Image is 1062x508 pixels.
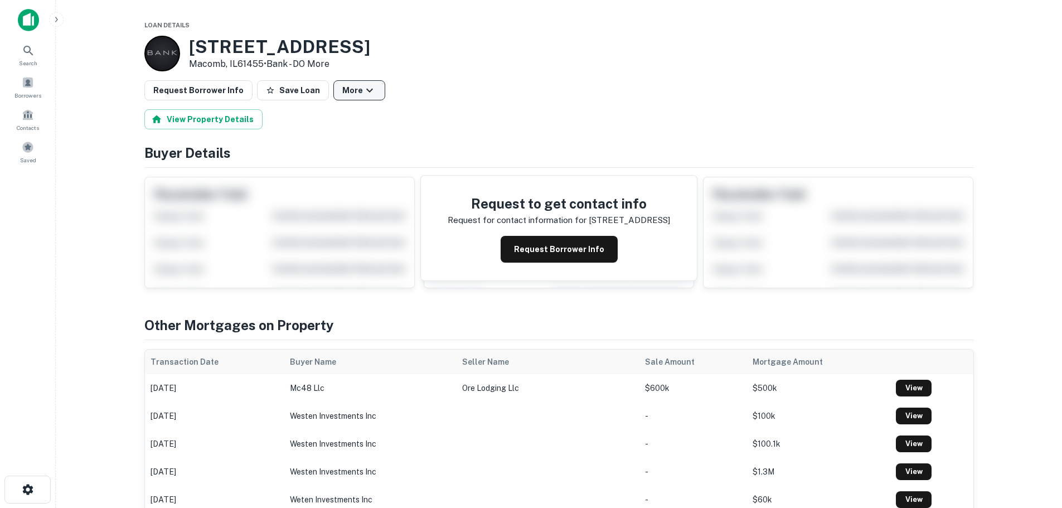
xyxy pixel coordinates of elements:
td: ore lodging llc [457,374,639,402]
td: - [639,402,746,430]
td: $100.1k [747,430,891,458]
td: mc48 llc [284,374,457,402]
p: Request for contact information for [448,214,586,227]
td: westen investments inc [284,402,457,430]
td: $500k [747,374,891,402]
span: Search [19,59,37,67]
h4: Buyer Details [144,143,974,163]
td: $100k [747,402,891,430]
p: [STREET_ADDRESS] [589,214,670,227]
a: Bank - DO More [266,59,329,69]
span: Saved [20,156,36,165]
a: Search [3,40,52,70]
td: - [639,458,746,486]
p: Macomb, IL61455 • [189,57,370,71]
td: [DATE] [145,458,285,486]
a: Contacts [3,104,52,134]
a: View [896,380,932,396]
h4: Other Mortgages on Property [144,315,974,335]
a: Saved [3,137,52,167]
th: Mortgage Amount [747,350,891,374]
button: Save Loan [257,80,329,100]
img: capitalize-icon.png [18,9,39,31]
a: View [896,436,932,452]
td: [DATE] [145,374,285,402]
td: [DATE] [145,430,285,458]
span: Contacts [17,123,39,132]
th: Sale Amount [639,350,746,374]
a: Borrowers [3,72,52,102]
iframe: Chat Widget [1006,419,1062,472]
a: View [896,463,932,480]
td: westen investments inc [284,458,457,486]
th: Transaction Date [145,350,285,374]
button: View Property Details [144,109,263,129]
a: View [896,408,932,424]
h3: [STREET_ADDRESS] [189,36,370,57]
td: westen investments inc [284,430,457,458]
span: Borrowers [14,91,41,100]
td: $600k [639,374,746,402]
button: More [333,80,385,100]
td: - [639,430,746,458]
th: Buyer Name [284,350,457,374]
button: Request Borrower Info [144,80,253,100]
h4: Request to get contact info [448,193,670,214]
td: [DATE] [145,402,285,430]
th: Seller Name [457,350,639,374]
a: View [896,491,932,508]
span: Loan Details [144,22,190,28]
button: Request Borrower Info [501,236,618,263]
td: $1.3M [747,458,891,486]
